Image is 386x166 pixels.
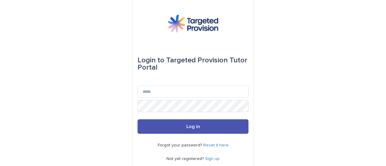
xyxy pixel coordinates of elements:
[158,143,203,147] span: Forgot your password?
[205,157,220,161] a: Sign up
[166,157,205,161] span: Not yet registered?
[138,119,248,134] button: Log in
[138,57,164,64] span: Login to
[203,143,229,147] a: Reset it here
[168,14,218,33] img: M5nRWzHhSzIhMunXDL62
[138,52,248,76] div: Targeted Provision Tutor Portal
[186,124,200,129] span: Log in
